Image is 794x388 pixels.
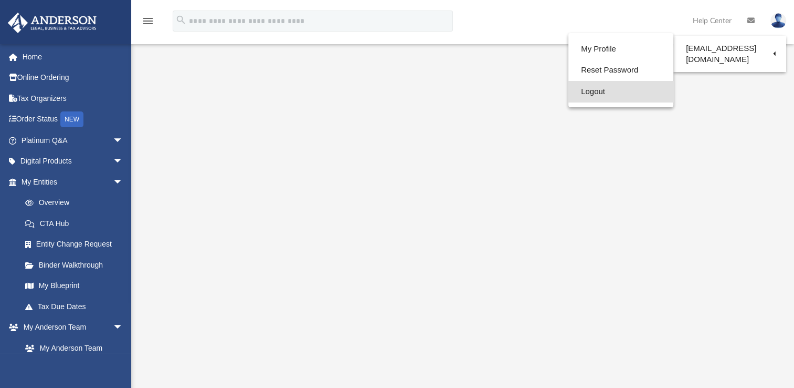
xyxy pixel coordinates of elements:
[673,38,786,69] a: [EMAIL_ADDRESS][DOMAIN_NAME]
[113,130,134,151] span: arrow_drop_down
[7,67,139,88] a: Online Ordering
[7,151,139,172] a: Digital Productsarrow_drop_down
[113,151,134,172] span: arrow_drop_down
[15,234,139,255] a: Entity Change Request
[7,46,139,67] a: Home
[15,275,134,297] a: My Blueprint
[568,38,673,60] a: My Profile
[5,13,100,33] img: Anderson Advisors Platinum Portal
[113,317,134,339] span: arrow_drop_down
[770,13,786,28] img: User Pic
[142,20,154,27] a: menu
[7,130,139,151] a: Platinum Q&Aarrow_drop_down
[568,59,673,81] a: Reset Password
[142,15,154,27] i: menu
[15,338,129,359] a: My Anderson Team
[7,317,134,338] a: My Anderson Teamarrow_drop_down
[7,109,139,130] a: Order StatusNEW
[15,296,139,317] a: Tax Due Dates
[175,14,187,26] i: search
[568,81,673,103] a: Logout
[7,171,139,192] a: My Entitiesarrow_drop_down
[15,254,139,275] a: Binder Walkthrough
[15,192,139,213] a: Overview
[60,111,83,127] div: NEW
[15,213,139,234] a: CTA Hub
[7,88,139,109] a: Tax Organizers
[113,171,134,193] span: arrow_drop_down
